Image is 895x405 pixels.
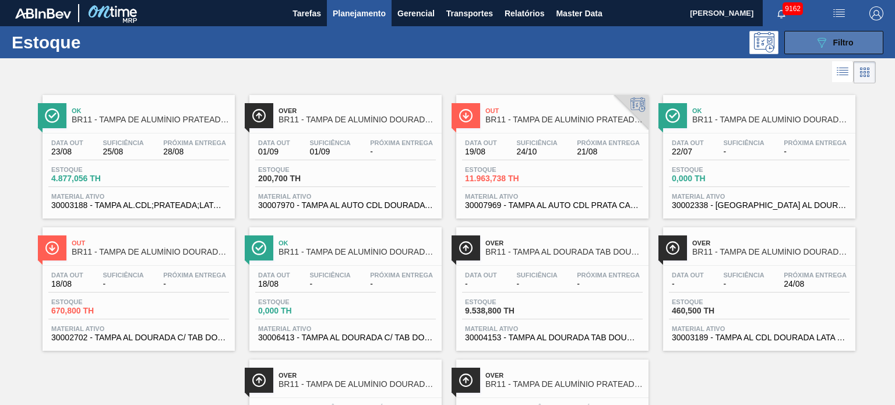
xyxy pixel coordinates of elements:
span: BR11 - TAMPA DE ALUMÍNIO DOURADA CANPACK CDL [279,115,436,124]
span: BR11 - TAMPA DE ALUMÍNIO DOURADA TAB DOURADO ARDAGH [279,248,436,256]
span: Data out [258,272,290,279]
span: BR11 - TAMPA AL DOURADA TAB DOURADA CANPACK CDL [485,248,643,256]
span: Estoque [465,298,547,305]
span: Próxima Entrega [163,139,226,146]
span: - [370,147,433,156]
span: Suficiência [516,272,557,279]
span: Transportes [446,6,493,20]
span: Ok [692,107,850,114]
span: Over [279,107,436,114]
span: Ok [72,107,229,114]
img: Ícone [45,241,59,255]
span: BR11 - TAMPA DE ALUMÍNIO DOURADA TAB DOURADO CROWN [692,115,850,124]
span: 21/08 [577,147,640,156]
span: 18/08 [258,280,290,288]
h1: Estoque [12,36,179,49]
span: Material ativo [258,325,433,332]
a: ÍconeOkBR11 - TAMPA DE ALUMÍNIO DOURADA TAB DOURADO CROWNData out22/07Suficiência-Próxima Entrega... [654,86,861,219]
span: - [723,147,764,156]
span: - [516,280,557,288]
span: 30002702 - TAMPA AL DOURADA C/ TAB DOURADO [51,333,226,342]
span: 24/10 [516,147,557,156]
img: Logout [869,6,883,20]
span: Estoque [258,166,340,173]
span: - [784,147,847,156]
div: Visão em Cards [854,61,876,83]
span: Estoque [51,298,133,305]
img: userActions [832,6,846,20]
div: Visão em Lista [832,61,854,83]
img: Ícone [252,373,266,388]
span: 670,800 TH [51,307,133,315]
span: 0,000 TH [258,307,340,315]
span: Data out [465,272,497,279]
span: - [103,280,143,288]
span: Material ativo [672,325,847,332]
a: ÍconeOutBR11 - TAMPA DE ALUMÍNIO PRATEADA CANPACK CDLData out19/08Suficiência24/10Próxima Entrega... [447,86,654,219]
img: Ícone [459,241,473,255]
span: Over [485,372,643,379]
span: 11.963,738 TH [465,174,547,183]
img: Ícone [252,241,266,255]
span: Relatórios [505,6,544,20]
span: Data out [51,272,83,279]
span: BR11 - TAMPA DE ALUMÍNIO PRATEADA BALL CDL [72,115,229,124]
span: Material ativo [672,193,847,200]
span: - [465,280,497,288]
span: 28/08 [163,147,226,156]
img: Ícone [459,373,473,388]
button: Notificações [763,5,800,22]
span: Próxima Entrega [370,139,433,146]
span: Planejamento [333,6,386,20]
span: Próxima Entrega [577,272,640,279]
span: 23/08 [51,147,83,156]
span: Data out [51,139,83,146]
span: Estoque [258,298,340,305]
span: 30007969 - TAMPA AL AUTO CDL PRATA CANPACK [465,201,640,210]
span: BR11 - TAMPA DE ALUMÍNIO PRATEADA CANPACK CDL [485,115,643,124]
span: 18/08 [51,280,83,288]
span: Material ativo [51,325,226,332]
span: Data out [672,139,704,146]
span: 4.877,056 TH [51,174,133,183]
span: Over [279,372,436,379]
span: Filtro [833,38,854,47]
span: Material ativo [465,325,640,332]
span: Ok [279,240,436,246]
span: 22/07 [672,147,704,156]
span: Data out [672,272,704,279]
span: Master Data [556,6,602,20]
img: Ícone [665,108,680,123]
span: Material ativo [51,193,226,200]
span: - [577,280,640,288]
span: Estoque [465,166,547,173]
img: Ícone [459,108,473,123]
span: Próxima Entrega [784,139,847,146]
span: Estoque [672,166,753,173]
span: BR11 - TAMPA DE ALUMÍNIO PRATEADA CROWN ISE [485,380,643,389]
a: ÍconeOverBR11 - TAMPA DE ALUMÍNIO DOURADA BALL CDLData out-Suficiência-Próxima Entrega24/08Estoqu... [654,219,861,351]
span: Over [692,240,850,246]
span: Próxima Entrega [577,139,640,146]
span: 30002338 - TAMPA AL DOURADA TAB DOUR AUTO ISE [672,201,847,210]
span: Suficiência [723,139,764,146]
span: 19/08 [465,147,497,156]
a: ÍconeOverBR11 - TAMPA AL DOURADA TAB DOURADA CANPACK CDLData out-Suficiência-Próxima Entrega-Esto... [447,219,654,351]
span: 30003188 - TAMPA AL.CDL;PRATEADA;LATA-AUTOMATICA; [51,201,226,210]
span: 30006413 - TAMPA AL DOURADA C/ TAB DOURADO ARDAGH [258,333,433,342]
span: Material ativo [465,193,640,200]
a: ÍconeOkBR11 - TAMPA DE ALUMÍNIO PRATEADA BALL CDLData out23/08Suficiência25/08Próxima Entrega28/0... [34,86,241,219]
span: Over [485,240,643,246]
span: 30003189 - TAMPA AL CDL DOURADA LATA AUTOMATICA [672,333,847,342]
span: Suficiência [723,272,764,279]
span: Estoque [672,298,753,305]
span: Data out [258,139,290,146]
span: 30007970 - TAMPA AL AUTO CDL DOURADA CANPACK [258,201,433,210]
span: 01/09 [309,147,350,156]
span: 0,000 TH [672,174,753,183]
span: 200,700 TH [258,174,340,183]
span: Próxima Entrega [784,272,847,279]
span: 01/09 [258,147,290,156]
span: Suficiência [309,139,350,146]
span: Suficiência [103,272,143,279]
